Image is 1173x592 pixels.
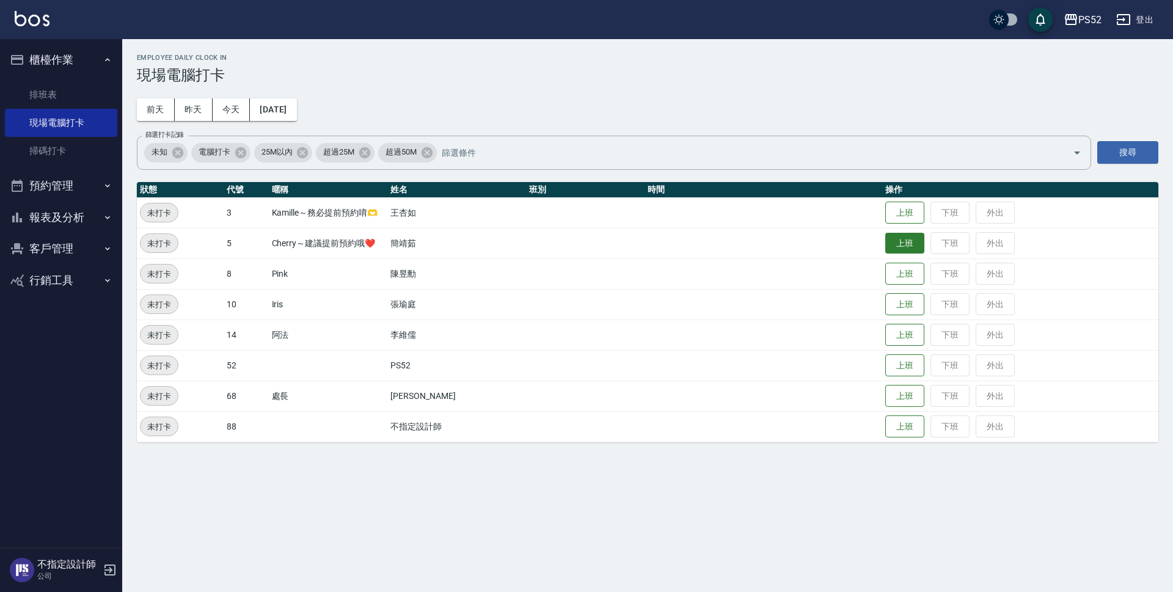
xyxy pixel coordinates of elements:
th: 狀態 [137,182,224,198]
button: 上班 [885,415,924,438]
td: 88 [224,411,269,442]
div: 超過50M [378,143,437,163]
h2: Employee Daily Clock In [137,54,1158,62]
td: 陳昱勳 [387,258,525,289]
td: 5 [224,228,269,258]
td: 8 [224,258,269,289]
div: PS52 [1078,12,1102,27]
h5: 不指定設計師 [37,558,100,571]
th: 姓名 [387,182,525,198]
button: save [1028,7,1053,32]
a: 現場電腦打卡 [5,109,117,137]
label: 篩選打卡記錄 [145,130,184,139]
span: 未打卡 [141,420,178,433]
p: 公司 [37,571,100,582]
td: 68 [224,381,269,411]
td: 簡靖茹 [387,228,525,258]
span: 未打卡 [141,329,178,342]
button: 上班 [885,293,924,316]
span: 電腦打卡 [191,146,238,158]
span: 未知 [144,146,175,158]
button: 上班 [885,354,924,377]
td: 52 [224,350,269,381]
a: 排班表 [5,81,117,109]
div: 電腦打卡 [191,143,250,163]
div: 超過25M [316,143,375,163]
a: 掃碼打卡 [5,137,117,165]
div: 25M以內 [254,143,313,163]
div: 未知 [144,143,188,163]
span: 未打卡 [141,390,178,403]
button: 櫃檯作業 [5,44,117,76]
th: 時間 [645,182,882,198]
button: 上班 [885,202,924,224]
button: 客戶管理 [5,233,117,265]
span: 超過25M [316,146,362,158]
td: [PERSON_NAME] [387,381,525,411]
td: Cherry～建議提前預約哦❤️ [269,228,388,258]
th: 班別 [526,182,645,198]
button: 昨天 [175,98,213,121]
button: 上班 [885,324,924,346]
button: 登出 [1111,9,1158,31]
button: 上班 [885,263,924,285]
span: 未打卡 [141,268,178,280]
button: 預約管理 [5,170,117,202]
th: 代號 [224,182,269,198]
button: PS52 [1059,7,1106,32]
td: PS52 [387,350,525,381]
input: 篩選條件 [439,142,1051,163]
td: Iris [269,289,388,320]
td: Kamille～務必提前預約唷🫶 [269,197,388,228]
td: 阿法 [269,320,388,350]
span: 未打卡 [141,206,178,219]
td: 不指定設計師 [387,411,525,442]
span: 未打卡 [141,359,178,372]
img: Person [10,558,34,582]
img: Logo [15,11,49,26]
button: 前天 [137,98,175,121]
td: 處長 [269,381,388,411]
button: 搜尋 [1097,141,1158,164]
td: 3 [224,197,269,228]
span: 超過50M [378,146,424,158]
button: 上班 [885,233,924,254]
td: 張瑜庭 [387,289,525,320]
button: 上班 [885,385,924,407]
button: 今天 [213,98,250,121]
button: 行銷工具 [5,265,117,296]
td: 王杏如 [387,197,525,228]
button: Open [1067,143,1087,163]
td: 14 [224,320,269,350]
th: 暱稱 [269,182,388,198]
td: Pink [269,258,388,289]
td: 10 [224,289,269,320]
th: 操作 [882,182,1158,198]
h3: 現場電腦打卡 [137,67,1158,84]
button: [DATE] [250,98,296,121]
button: 報表及分析 [5,202,117,233]
span: 未打卡 [141,237,178,250]
span: 未打卡 [141,298,178,311]
td: 李維儒 [387,320,525,350]
span: 25M以內 [254,146,300,158]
